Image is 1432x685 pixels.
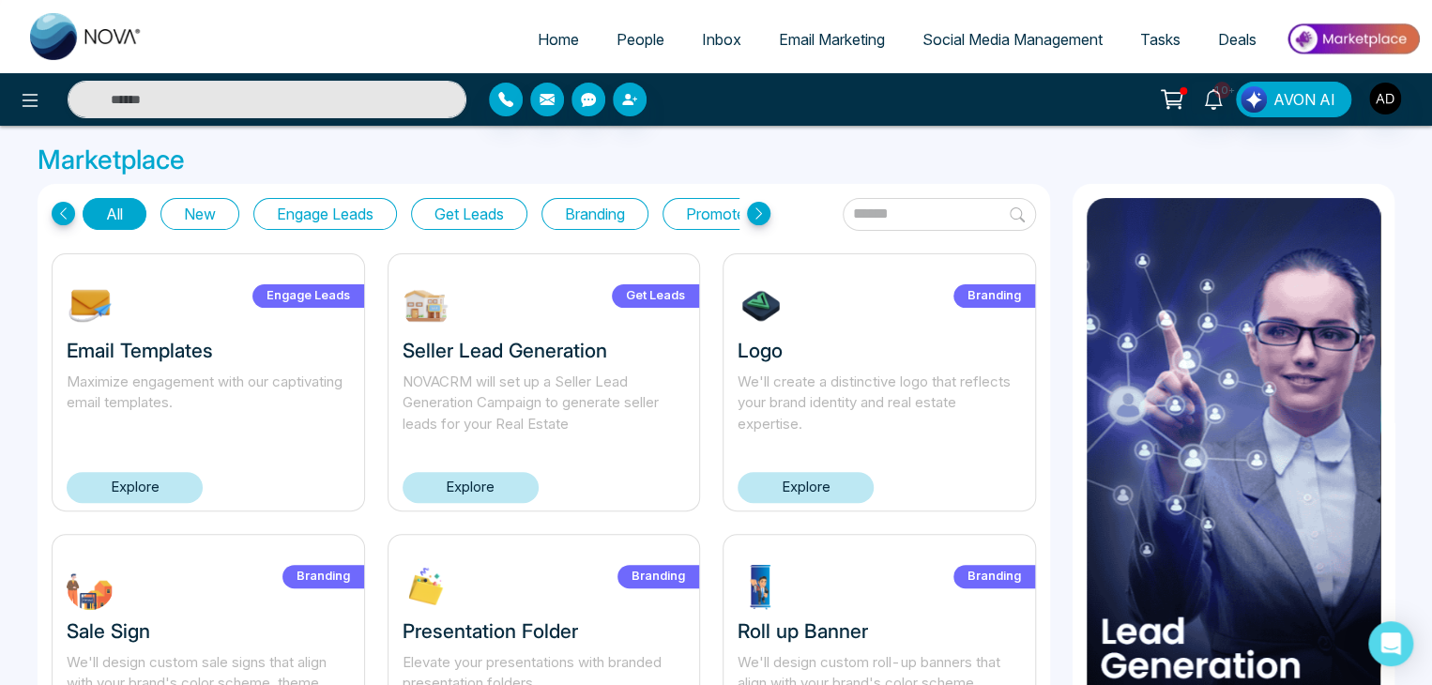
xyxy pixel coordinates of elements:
a: Inbox [683,22,760,57]
label: Get Leads [612,284,699,308]
a: Explore [67,472,203,503]
label: Branding [953,284,1035,308]
button: All [83,198,146,230]
span: Social Media Management [922,30,1103,49]
span: AVON AI [1273,88,1335,111]
h3: Email Templates [67,339,350,362]
p: NOVACRM will set up a Seller Lead Generation Campaign to generate seller leads for your Real Estate [403,372,686,435]
img: FWbuT1732304245.jpg [67,563,114,610]
img: XLP2c1732303713.jpg [403,563,449,610]
div: Open Intercom Messenger [1368,621,1413,666]
button: Engage Leads [253,198,397,230]
p: We'll create a distinctive logo that reflects your brand identity and real estate expertise. [738,372,1021,435]
span: Inbox [702,30,741,49]
span: People [617,30,664,49]
span: Home [538,30,579,49]
label: Engage Leads [252,284,364,308]
button: Get Leads [411,198,527,230]
a: People [598,22,683,57]
label: Branding [617,565,699,588]
button: Branding [541,198,648,230]
label: Branding [282,565,364,588]
a: Email Marketing [760,22,904,57]
img: User Avatar [1369,83,1401,114]
img: Lead Flow [1241,86,1267,113]
img: NOmgJ1742393483.jpg [67,282,114,329]
a: Deals [1199,22,1275,57]
a: 10+ [1191,82,1236,114]
button: Promote Listings [663,198,823,230]
span: 10+ [1213,82,1230,99]
h3: Logo [738,339,1021,362]
img: Nova CRM Logo [30,13,143,60]
span: Tasks [1140,30,1181,49]
span: Deals [1218,30,1257,49]
h3: Presentation Folder [403,619,686,643]
label: Branding [953,565,1035,588]
a: Explore [738,472,874,503]
h3: Roll up Banner [738,619,1021,643]
img: W9EOY1739212645.jpg [403,282,449,329]
a: Tasks [1121,22,1199,57]
h3: Marketplace [38,145,1394,176]
p: Maximize engagement with our captivating email templates. [67,372,350,435]
a: Explore [403,472,539,503]
a: Home [519,22,598,57]
span: Email Marketing [779,30,885,49]
h3: Seller Lead Generation [403,339,686,362]
img: 7tHiu1732304639.jpg [738,282,785,329]
h3: Sale Sign [67,619,350,643]
img: ptdrg1732303548.jpg [738,563,785,610]
button: AVON AI [1236,82,1351,117]
button: New [160,198,239,230]
img: Market-place.gif [1285,18,1421,60]
a: Social Media Management [904,22,1121,57]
